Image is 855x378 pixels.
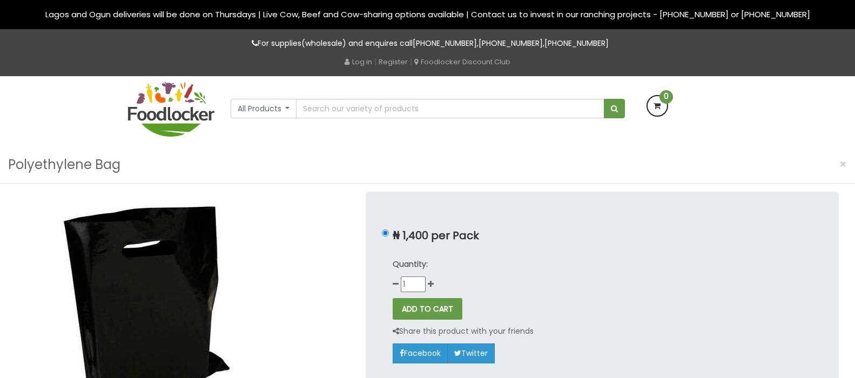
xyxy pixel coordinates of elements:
strong: Quantity: [393,259,428,269]
button: Close [834,153,852,175]
a: [PHONE_NUMBER] [413,38,477,49]
h3: Polyethylene Bag [8,154,120,175]
span: | [410,56,412,67]
a: Twitter [447,343,495,363]
a: Facebook [393,343,448,363]
p: Share this product with your friends [393,325,534,337]
a: Log in [345,57,372,67]
a: [PHONE_NUMBER] [479,38,543,49]
span: × [839,157,847,172]
input: ₦ 1,400 per Pack [382,230,389,237]
span: | [374,56,376,67]
a: Foodlocker Discount Club [414,57,510,67]
p: ₦ 1,400 per Pack [393,230,812,242]
a: Register [379,57,408,67]
button: ADD TO CART [393,298,462,320]
span: Lagos and Ogun deliveries will be done on Thursdays | Live Cow, Beef and Cow-sharing options avai... [45,9,810,20]
button: All Products [231,99,297,118]
p: For supplies(wholesale) and enquires call , , [128,37,728,50]
a: [PHONE_NUMBER] [544,38,609,49]
img: FoodLocker [128,82,214,137]
iframe: chat widget [788,310,855,362]
span: 0 [659,90,673,104]
input: Search our variety of products [296,99,604,118]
